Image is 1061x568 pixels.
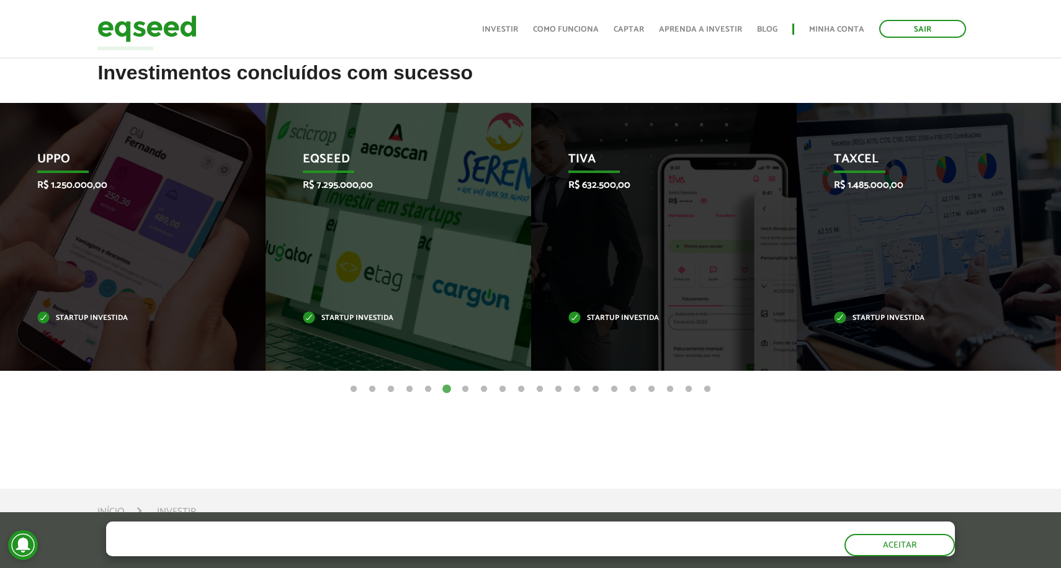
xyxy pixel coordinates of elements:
[515,383,527,396] button: 10 of 20
[683,383,695,396] button: 19 of 20
[608,383,620,396] button: 15 of 20
[534,383,546,396] button: 11 of 20
[441,383,453,396] button: 6 of 20
[366,383,378,396] button: 2 of 20
[97,12,197,45] img: EqSeed
[701,383,714,396] button: 20 of 20
[496,383,509,396] button: 9 of 20
[459,383,472,396] button: 7 of 20
[37,152,210,173] p: Uppo
[422,383,434,396] button: 5 of 20
[568,152,741,173] p: Tiva
[157,504,196,520] li: Investir
[303,152,476,173] p: EqSeed
[270,545,413,556] a: política de privacidade e de cookies
[568,315,741,322] p: Startup investida
[403,383,416,396] button: 4 of 20
[879,20,966,38] a: Sair
[552,383,565,396] button: 12 of 20
[844,534,955,556] button: Aceitar
[757,25,777,33] a: Blog
[478,383,490,396] button: 8 of 20
[659,25,742,33] a: Aprenda a investir
[645,383,658,396] button: 17 of 20
[97,62,963,102] h2: Investimentos concluídos com sucesso
[347,383,360,396] button: 1 of 20
[97,507,125,517] a: Início
[482,25,518,33] a: Investir
[614,25,644,33] a: Captar
[571,383,583,396] button: 13 of 20
[664,383,676,396] button: 18 of 20
[627,383,639,396] button: 16 of 20
[834,179,1007,191] p: R$ 1.485.000,00
[106,521,555,541] h5: O site da EqSeed utiliza cookies para melhorar sua navegação.
[37,315,210,322] p: Startup investida
[533,25,599,33] a: Como funciona
[303,179,476,191] p: R$ 7.295.000,00
[809,25,864,33] a: Minha conta
[303,315,476,322] p: Startup investida
[106,544,555,556] p: Ao clicar em "aceitar", você aceita nossa .
[568,179,741,191] p: R$ 632.500,00
[385,383,397,396] button: 3 of 20
[37,179,210,191] p: R$ 1.250.000,00
[834,315,1007,322] p: Startup investida
[834,152,1007,173] p: Taxcel
[589,383,602,396] button: 14 of 20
